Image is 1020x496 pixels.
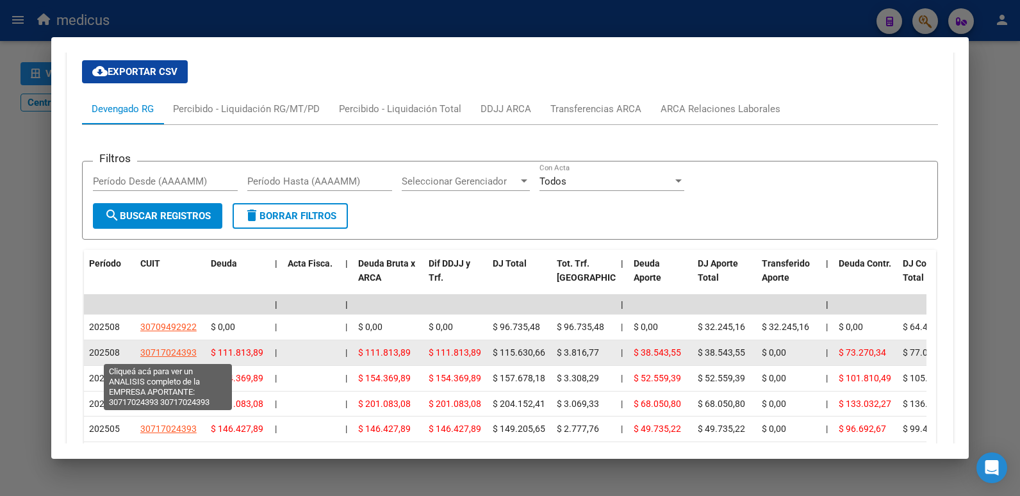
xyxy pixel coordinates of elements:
span: $ 32.245,16 [698,322,745,332]
span: | [275,399,277,409]
h3: Filtros [93,151,137,165]
span: 202508 [89,322,120,332]
span: | [275,258,277,269]
span: | [621,373,623,383]
span: $ 0,00 [634,322,658,332]
span: Deuda [211,258,237,269]
span: $ 68.050,80 [634,399,681,409]
span: Todos [539,176,566,187]
span: 30709492922 [140,322,197,332]
datatable-header-cell: Período [84,250,135,306]
span: | [826,347,828,358]
span: $ 149.205,65 [493,424,545,434]
span: $ 0,00 [762,399,786,409]
span: $ 32.245,16 [762,322,809,332]
span: | [345,373,347,383]
span: | [621,399,623,409]
datatable-header-cell: DJ Aporte Total [693,250,757,306]
span: $ 3.308,29 [557,373,599,383]
datatable-header-cell: | [340,250,353,306]
span: Tot. Trf. [GEOGRAPHIC_DATA] [557,258,644,283]
datatable-header-cell: Tot. Trf. Bruto [552,250,616,306]
span: $ 146.427,89 [429,424,481,434]
span: 30717024393 [140,424,197,434]
datatable-header-cell: Deuda [206,250,270,306]
span: Deuda Aporte [634,258,661,283]
span: Período [89,258,121,269]
span: $ 49.735,22 [634,424,681,434]
span: $ 201.083,08 [429,399,481,409]
span: $ 52.559,39 [698,373,745,383]
span: | [345,424,347,434]
span: | [275,347,277,358]
span: DJ Aporte Total [698,258,738,283]
span: $ 101.810,49 [839,373,891,383]
button: Borrar Filtros [233,203,348,229]
datatable-header-cell: Transferido Aporte [757,250,821,306]
datatable-header-cell: | [270,250,283,306]
mat-icon: delete [244,208,259,223]
span: | [621,347,623,358]
span: 30717024393 [140,347,197,358]
span: Acta Fisca. [288,258,333,269]
span: | [345,399,347,409]
span: | [826,399,828,409]
span: Deuda Bruta x ARCA [358,258,415,283]
span: $ 105.118,78 [903,373,955,383]
span: $ 96.735,48 [493,322,540,332]
span: | [345,258,348,269]
span: $ 73.270,34 [839,347,886,358]
span: $ 0,00 [429,322,453,332]
datatable-header-cell: Acta Fisca. [283,250,340,306]
datatable-header-cell: DJ Total [488,250,552,306]
span: Exportar CSV [92,66,177,78]
span: $ 115.630,66 [493,347,545,358]
span: $ 99.470,43 [903,424,950,434]
datatable-header-cell: Dif DDJJ y Trf. [424,250,488,306]
span: $ 146.427,89 [358,424,411,434]
span: $ 64.490,32 [903,322,950,332]
span: $ 157.678,18 [493,373,545,383]
div: Percibido - Liquidación RG/MT/PD [173,102,320,116]
span: | [621,299,623,310]
span: | [826,322,828,332]
span: Buscar Registros [104,210,211,222]
datatable-header-cell: Deuda Bruta x ARCA [353,250,424,306]
span: $ 0,00 [762,424,786,434]
mat-icon: search [104,208,120,223]
div: Transferencias ARCA [550,102,641,116]
div: Percibido - Liquidación Total [339,102,461,116]
span: | [826,299,828,310]
span: CUIT [140,258,160,269]
span: | [621,322,623,332]
span: $ 204.152,41 [493,399,545,409]
datatable-header-cell: | [821,250,834,306]
span: $ 0,00 [358,322,383,332]
span: $ 154.369,89 [429,373,481,383]
span: $ 111.813,89 [358,347,411,358]
span: $ 111.813,89 [429,347,481,358]
span: $ 3.816,77 [557,347,599,358]
div: Devengado RG [92,102,154,116]
span: | [621,424,623,434]
span: 30717024393 [140,399,197,409]
span: $ 3.069,33 [557,399,599,409]
span: DJ Contr. Total [903,258,940,283]
span: | [275,322,277,332]
span: $ 201.083,08 [358,399,411,409]
datatable-header-cell: DJ Contr. Total [898,250,962,306]
span: 202505 [89,424,120,434]
span: $ 68.050,80 [698,399,745,409]
span: $ 49.735,22 [698,424,745,434]
span: 30717024393 [140,373,197,383]
span: $ 133.032,27 [839,399,891,409]
span: | [826,424,828,434]
span: $ 0,00 [762,347,786,358]
span: Borrar Filtros [244,210,336,222]
span: 202506 [89,399,120,409]
span: $ 52.559,39 [634,373,681,383]
span: | [826,258,828,269]
span: 202507 [89,373,120,383]
span: | [826,373,828,383]
span: Seleccionar Gerenciador [402,176,518,187]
